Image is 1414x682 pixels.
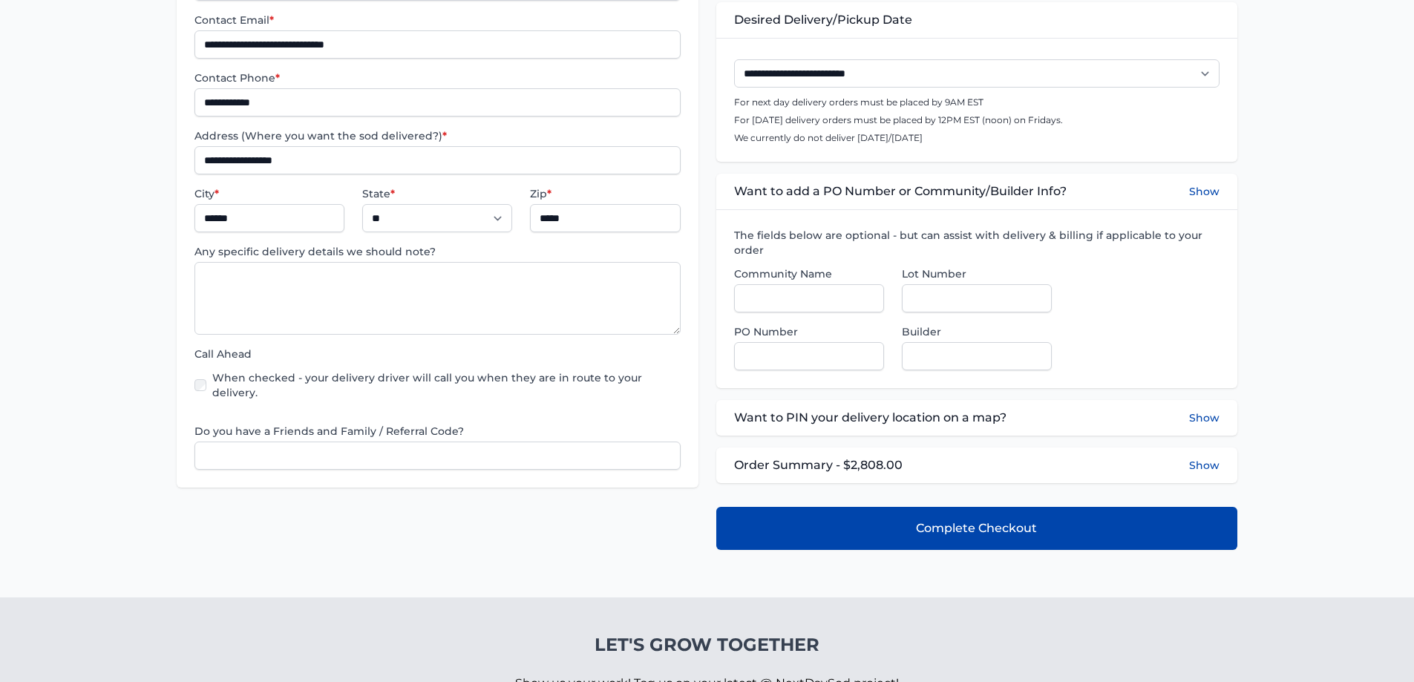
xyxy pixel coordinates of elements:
[734,183,1067,200] span: Want to add a PO Number or Community/Builder Info?
[212,370,680,400] label: When checked - your delivery driver will call you when they are in route to your delivery.
[194,347,680,361] label: Call Ahead
[194,186,344,201] label: City
[1189,458,1220,473] button: Show
[734,114,1220,126] p: For [DATE] delivery orders must be placed by 12PM EST (noon) on Fridays.
[1189,183,1220,200] button: Show
[194,71,680,85] label: Contact Phone
[716,507,1237,550] button: Complete Checkout
[194,13,680,27] label: Contact Email
[194,244,680,259] label: Any specific delivery details we should note?
[194,424,680,439] label: Do you have a Friends and Family / Referral Code?
[530,186,680,201] label: Zip
[902,324,1052,339] label: Builder
[734,456,903,474] span: Order Summary - $2,808.00
[734,96,1220,108] p: For next day delivery orders must be placed by 9AM EST
[1189,409,1220,427] button: Show
[362,186,512,201] label: State
[734,266,884,281] label: Community Name
[916,519,1037,537] span: Complete Checkout
[902,266,1052,281] label: Lot Number
[716,2,1237,38] div: Desired Delivery/Pickup Date
[734,324,884,339] label: PO Number
[734,409,1007,427] span: Want to PIN your delivery location on a map?
[734,132,1220,144] p: We currently do not deliver [DATE]/[DATE]
[515,633,899,657] h4: Let's Grow Together
[194,128,680,143] label: Address (Where you want the sod delivered?)
[734,228,1220,258] label: The fields below are optional - but can assist with delivery & billing if applicable to your order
